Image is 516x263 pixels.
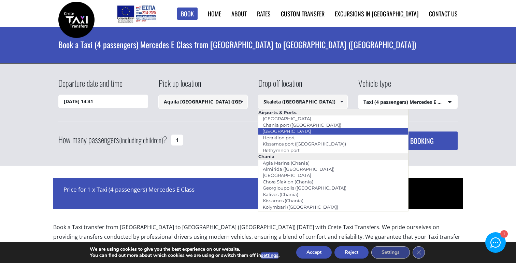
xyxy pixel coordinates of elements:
a: Home [208,9,221,18]
button: Reject [334,246,369,259]
a: Kalives (Chania) [258,190,303,199]
button: MAKE A BOOKING [366,131,458,150]
a: Kolymbari ([GEOGRAPHIC_DATA]) [258,202,343,212]
li: Chania [258,153,408,160]
a: [GEOGRAPHIC_DATA] [258,126,315,136]
button: settings [261,252,278,259]
a: About [231,9,247,18]
label: Departure date and time [58,77,123,95]
a: Book [177,8,198,20]
div: Price for 1 x Taxi (4 passengers) Mercedes E Class [53,178,258,209]
img: Crete Taxi Transfers | Book a Taxi transfer from Chania airport to Skaleta (Rethymnon) | Crete Ta... [58,2,95,38]
li: Airports & Ports [258,109,408,115]
a: Contact us [429,9,458,18]
a: Kissamos (Chania) [258,196,308,205]
a: Excursions in [GEOGRAPHIC_DATA] [335,9,419,18]
a: Heraklion port [258,133,299,142]
a: [GEOGRAPHIC_DATA] [258,114,316,123]
img: e-bannersEUERDF180X90.jpg [116,3,157,24]
button: Close GDPR Cookie Banner [413,246,425,259]
a: Chania port ([GEOGRAPHIC_DATA]) [258,120,346,130]
input: Select drop-off location [258,95,348,109]
a: Georgioupolis ([GEOGRAPHIC_DATA]) [258,183,351,193]
a: Agia Marina (Chania) [258,158,314,168]
label: Vehicle type [358,77,391,95]
button: Accept [296,246,332,259]
a: Almirida ([GEOGRAPHIC_DATA]) [258,164,339,174]
label: Pick up location [158,77,201,95]
small: (including children) [119,135,163,145]
label: Drop off location [258,77,302,95]
button: Settings [371,246,410,259]
a: Show All Items [336,95,347,109]
span: Taxi (4 passengers) Mercedes E Class [358,95,458,109]
a: Rethymnon port [258,146,304,155]
a: Custom Transfer [281,9,325,18]
a: Show All Items [236,95,247,109]
a: Rates [257,9,271,18]
a: Crete Taxi Transfers | Book a Taxi transfer from Chania airport to Skaleta (Rethymnon) | Crete Ta... [58,15,95,23]
a: [GEOGRAPHIC_DATA] [258,170,316,180]
p: You can find out more about which cookies we are using or switch them off in . [90,252,279,259]
p: Book a Taxi transfer from [GEOGRAPHIC_DATA] to [GEOGRAPHIC_DATA] ([GEOGRAPHIC_DATA]) [DATE] with ... [53,222,463,257]
a: Kissamos port ([GEOGRAPHIC_DATA]) [258,139,350,149]
div: 1 [500,231,507,238]
a: Chora Sfakion (Chania) [258,177,318,186]
h1: Book a Taxi (4 passengers) Mercedes E Class from [GEOGRAPHIC_DATA] to [GEOGRAPHIC_DATA] ([GEOGRAP... [58,27,458,61]
input: Select pickup location [158,95,248,109]
p: We are using cookies to give you the best experience on our website. [90,246,279,252]
label: How many passengers ? [58,131,167,148]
